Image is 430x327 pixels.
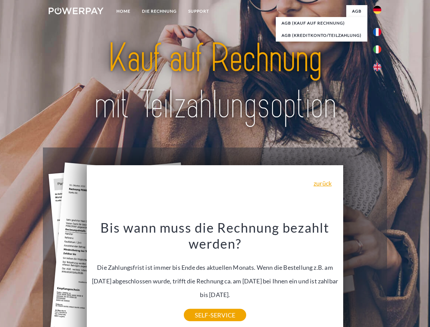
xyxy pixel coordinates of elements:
[276,17,367,29] a: AGB (Kauf auf Rechnung)
[65,33,365,130] img: title-powerpay_de.svg
[373,28,381,36] img: fr
[373,63,381,71] img: en
[49,7,103,14] img: logo-powerpay-white.svg
[346,5,367,17] a: agb
[91,219,339,315] div: Die Zahlungsfrist ist immer bis Ende des aktuellen Monats. Wenn die Bestellung z.B. am [DATE] abg...
[136,5,182,17] a: DIE RECHNUNG
[373,6,381,14] img: de
[91,219,339,252] h3: Bis wann muss die Rechnung bezahlt werden?
[182,5,215,17] a: SUPPORT
[184,309,246,321] a: SELF-SERVICE
[314,180,332,186] a: zurück
[276,29,367,42] a: AGB (Kreditkonto/Teilzahlung)
[373,45,381,53] img: it
[111,5,136,17] a: Home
